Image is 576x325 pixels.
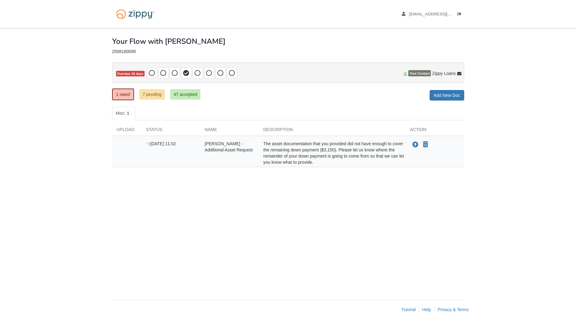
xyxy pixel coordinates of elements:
a: edit profile [402,12,480,18]
a: Help [422,307,431,312]
a: Tutorial [402,307,416,312]
div: Description [259,126,406,136]
span: Overdue 18 days [116,71,145,77]
a: 1 owed [112,88,134,100]
button: Declare Edward Olivares Lopez - Additional Asset Request not applicable [422,141,429,148]
span: [DATE] 11:02 [146,141,176,146]
div: Name [200,126,259,136]
a: 7 pending [139,89,165,100]
button: Upload Edward Olivares Lopez - Additional Asset Request [412,141,419,149]
span: [PERSON_NAME] - Additional Asset Request [205,141,253,152]
span: Your Contact [408,70,431,76]
div: Action [406,126,464,136]
span: eolivares@blueleafresidential.com [409,12,480,16]
a: Misc [112,107,135,120]
a: Privacy & Terms [438,307,469,312]
div: 2508180095 [112,49,464,54]
div: Status [141,126,200,136]
a: 47 accepted [170,89,200,100]
img: Logo [112,6,158,22]
div: The asset documentation that you provided did not have enough to cover the remaining down payment... [259,141,406,165]
span: 1 [124,110,132,117]
a: Log out [457,12,464,18]
span: Zippy Loans [432,70,456,76]
a: Add New Doc [430,90,464,101]
div: Upload [112,126,141,136]
h1: Your Flow with [PERSON_NAME] [112,37,225,45]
